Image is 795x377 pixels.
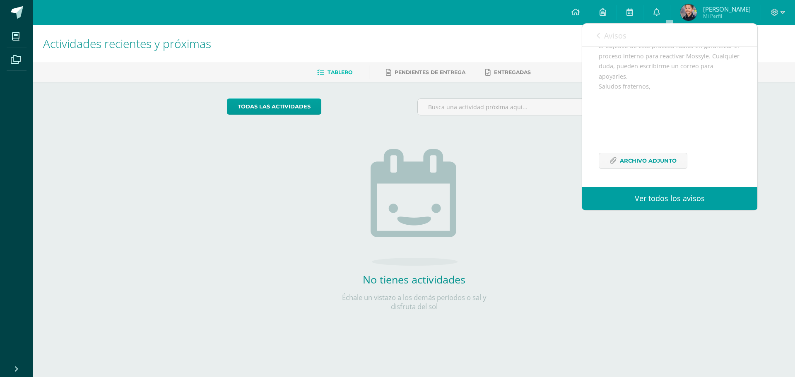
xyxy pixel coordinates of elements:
a: todas las Actividades [227,98,321,115]
span: Mi Perfil [703,12,751,19]
img: no_activities.png [371,149,458,266]
input: Busca una actividad próxima aquí... [418,99,601,115]
span: [PERSON_NAME] [703,5,751,13]
a: Pendientes de entrega [386,66,465,79]
a: Entregadas [485,66,531,79]
a: Tablero [317,66,352,79]
a: Ver todos los avisos [582,187,757,210]
span: Actividades recientes y próximas [43,36,211,51]
span: Entregadas [494,69,531,75]
h2: No tienes actividades [331,272,497,286]
span: Avisos [604,31,626,41]
span: Pendientes de entrega [395,69,465,75]
span: Archivo Adjunto [620,153,677,168]
span: Tablero [328,69,352,75]
a: Archivo Adjunto [599,153,687,169]
p: Échale un vistazo a los demás períodos o sal y disfruta del sol [331,293,497,311]
img: c52785311f64c7449e61d65c1c3b815d.png [680,4,697,21]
